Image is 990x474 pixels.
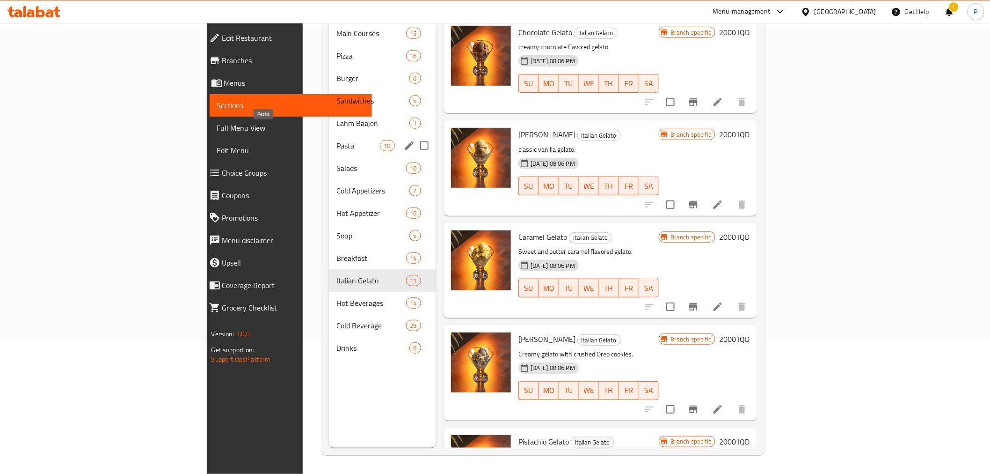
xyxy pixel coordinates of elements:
[202,27,372,49] a: Edit Restaurant
[518,144,659,156] p: classic vanilla gelato.
[599,74,619,93] button: TH
[559,279,579,297] button: TU
[527,261,579,270] span: [DATE] 08:06 PM
[211,353,271,365] a: Support.OpsPlatform
[210,117,372,139] a: Full Menu View
[523,281,535,295] span: SU
[402,139,416,153] button: edit
[543,77,555,90] span: MO
[712,96,723,108] a: Edit menu item
[202,49,372,72] a: Branches
[336,297,406,309] span: Hot Beverages
[569,232,612,243] span: Italian Gelato
[329,179,436,202] div: Cold Appetizers7
[380,140,395,151] div: items
[667,130,715,139] span: Branch specific
[202,229,372,252] a: Menu disclaimer
[410,344,421,353] span: 6
[815,7,876,17] div: [GEOGRAPHIC_DATA]
[523,179,535,193] span: SU
[599,279,619,297] button: TH
[682,398,705,421] button: Branch-specific-item
[336,207,406,219] div: Hot Appetizer
[224,77,364,89] span: Menus
[574,28,618,39] div: Italian Gelato
[336,50,406,61] span: Pizza
[409,230,421,241] div: items
[222,190,364,201] span: Coupons
[682,193,705,216] button: Branch-specific-item
[712,199,723,210] a: Edit menu item
[619,279,639,297] button: FR
[562,77,575,90] span: TU
[329,67,436,89] div: Burger6
[518,25,572,39] span: Chocolate Gelato
[451,333,511,393] img: Oreo Gelato
[380,141,394,150] span: 10
[210,139,372,162] a: Edit Menu
[336,230,409,241] div: Soup
[603,77,615,90] span: TH
[642,281,655,295] span: SA
[217,122,364,133] span: Full Menu View
[336,163,406,174] span: Salads
[712,301,723,312] a: Edit menu item
[410,119,421,128] span: 1
[562,384,575,397] span: TU
[639,279,659,297] button: SA
[329,202,436,224] div: Hot Appetizer16
[409,73,421,84] div: items
[527,57,579,66] span: [DATE] 08:06 PM
[406,297,421,309] div: items
[661,297,680,317] span: Select to update
[667,437,715,446] span: Branch specific
[202,162,372,184] a: Choice Groups
[222,280,364,291] span: Coverage Report
[518,435,569,449] span: Pistachio Gelato
[539,279,559,297] button: MO
[329,157,436,179] div: Salads10
[336,185,409,196] div: Cold Appetizers
[639,74,659,93] button: SA
[336,73,409,84] div: Burger
[336,320,406,331] span: Cold Beverage
[623,281,635,295] span: FR
[623,77,635,90] span: FR
[579,177,599,195] button: WE
[642,77,655,90] span: SA
[336,342,409,354] span: Drinks
[523,384,535,397] span: SU
[571,437,614,448] span: Italian Gelato
[719,128,750,141] h6: 2000 IQD
[642,179,655,193] span: SA
[406,252,421,264] div: items
[336,118,409,129] span: Lahm Baajen
[642,384,655,397] span: SA
[329,269,436,292] div: Italian Gelato11
[619,381,639,400] button: FR
[406,28,421,39] div: items
[661,400,680,419] span: Select to update
[329,337,436,359] div: Drinks6
[236,328,250,340] span: 1.0.0
[974,7,978,17] span: P
[410,74,421,83] span: 6
[222,235,364,246] span: Menu disclaimer
[619,177,639,195] button: FR
[410,96,421,105] span: 5
[559,381,579,400] button: TU
[222,55,364,66] span: Branches
[719,333,750,346] h6: 2000 IQD
[518,127,575,141] span: [PERSON_NAME]
[543,384,555,397] span: MO
[619,74,639,93] button: FR
[410,186,421,195] span: 7
[407,209,421,218] span: 16
[731,91,753,113] button: delete
[451,128,511,188] img: Vanilla Gelato
[559,177,579,195] button: TU
[599,177,619,195] button: TH
[406,163,421,174] div: items
[543,179,555,193] span: MO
